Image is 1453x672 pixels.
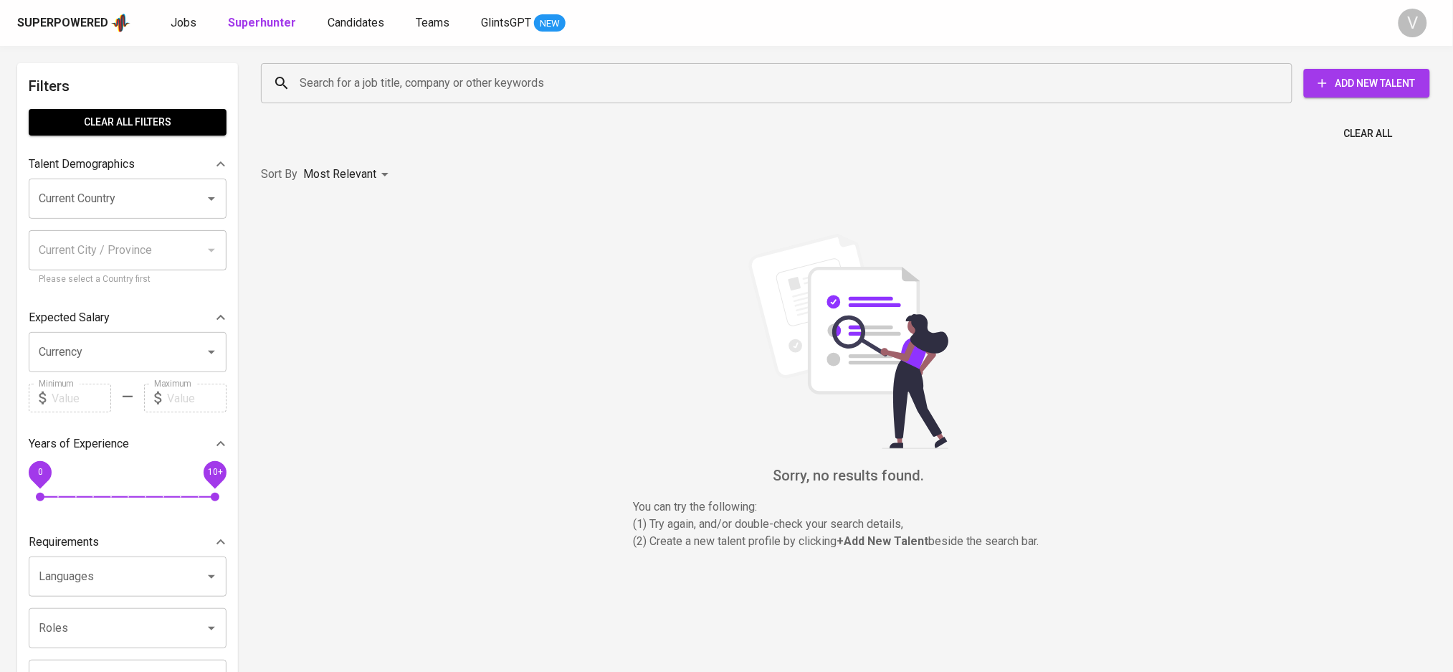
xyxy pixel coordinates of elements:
div: Requirements [29,528,227,557]
p: Expected Salary [29,309,110,326]
div: Superpowered [17,15,108,32]
button: Open [201,189,221,209]
span: NEW [534,16,566,31]
p: Most Relevant [303,166,376,183]
a: Jobs [171,14,199,32]
span: 0 [37,468,42,478]
div: Talent Demographics [29,150,227,179]
p: (1) Try again, and/or double-check your search details, [634,516,1064,533]
h6: Sorry, no results found. [261,464,1436,487]
div: V [1399,9,1427,37]
span: Jobs [171,16,196,29]
button: Clear All filters [29,109,227,136]
button: Open [201,342,221,362]
button: Open [201,567,221,587]
img: app logo [111,12,130,34]
a: Superpoweredapp logo [17,12,130,34]
a: GlintsGPT NEW [481,14,566,32]
span: Clear All filters [40,113,215,131]
p: Years of Experience [29,435,129,453]
div: Years of Experience [29,430,227,458]
b: Superhunter [228,16,296,29]
span: Teams [416,16,449,29]
a: Candidates [328,14,387,32]
a: Superhunter [228,14,299,32]
h6: Filters [29,75,227,98]
input: Value [167,384,227,412]
p: Please select a Country first [39,273,216,287]
div: Expected Salary [29,303,227,332]
p: Sort By [261,166,297,183]
p: You can try the following : [634,498,1064,516]
span: Add New Talent [1315,75,1419,93]
span: Candidates [328,16,384,29]
div: Most Relevant [303,161,394,188]
button: Add New Talent [1304,69,1430,98]
p: Requirements [29,534,99,551]
span: 10+ [207,468,222,478]
button: Open [201,618,221,638]
p: Talent Demographics [29,156,135,173]
input: Value [52,384,111,412]
span: GlintsGPT [481,16,531,29]
img: file_searching.svg [741,234,956,449]
button: Clear All [1338,120,1399,147]
p: (2) Create a new talent profile by clicking beside the search bar. [634,533,1064,550]
b: + Add New Talent [837,534,929,548]
span: Clear All [1344,125,1393,143]
a: Teams [416,14,452,32]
